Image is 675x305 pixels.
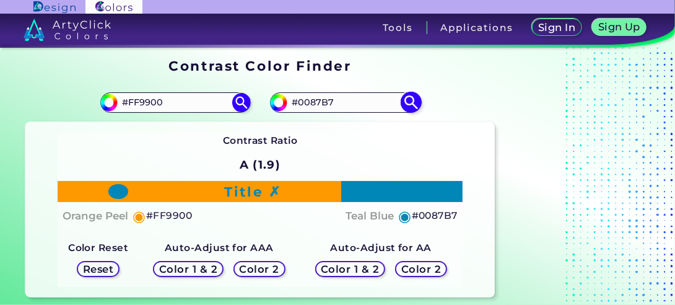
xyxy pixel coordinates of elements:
h1: Contrast Color Finder [168,56,351,75]
h5: Reset [84,265,112,274]
input: type color 1.. [118,94,233,111]
strong: Contrast Ratio [223,135,298,146]
input: type color 2.. [287,94,403,111]
h4: Text ✗ [378,183,412,201]
h5: Color 2 [242,265,277,274]
h1: Title ✗ [224,182,281,201]
h4: Orange Peel [63,207,128,225]
h5: Sign In [540,23,573,32]
strong: Auto-Adjust for AA [331,242,432,254]
h3: Applications [441,23,513,32]
h5: ◉ [133,209,146,224]
img: icon search [400,92,422,113]
h5: Color 1 & 2 [324,265,377,274]
img: logo_artyclick_colors_white.svg [24,19,111,41]
strong: Color Reset [68,242,128,254]
img: ArtyClick Design logo [33,1,75,13]
a: Sign Up [595,20,644,35]
h5: Sign Up [600,22,638,32]
h4: Teal Blue [346,207,394,225]
h5: Color 2 [403,265,439,274]
img: icon search [232,93,251,112]
strong: Auto-Adjust for AAA [165,242,274,254]
h2: A (1.9) [234,151,286,179]
h5: Color 1 & 2 [162,265,215,274]
h5: #0087B7 [412,208,458,224]
h5: #FF9900 [146,208,192,224]
h5: ◉ [398,209,412,224]
a: Sign In [534,20,580,35]
h3: Tools [383,23,413,32]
